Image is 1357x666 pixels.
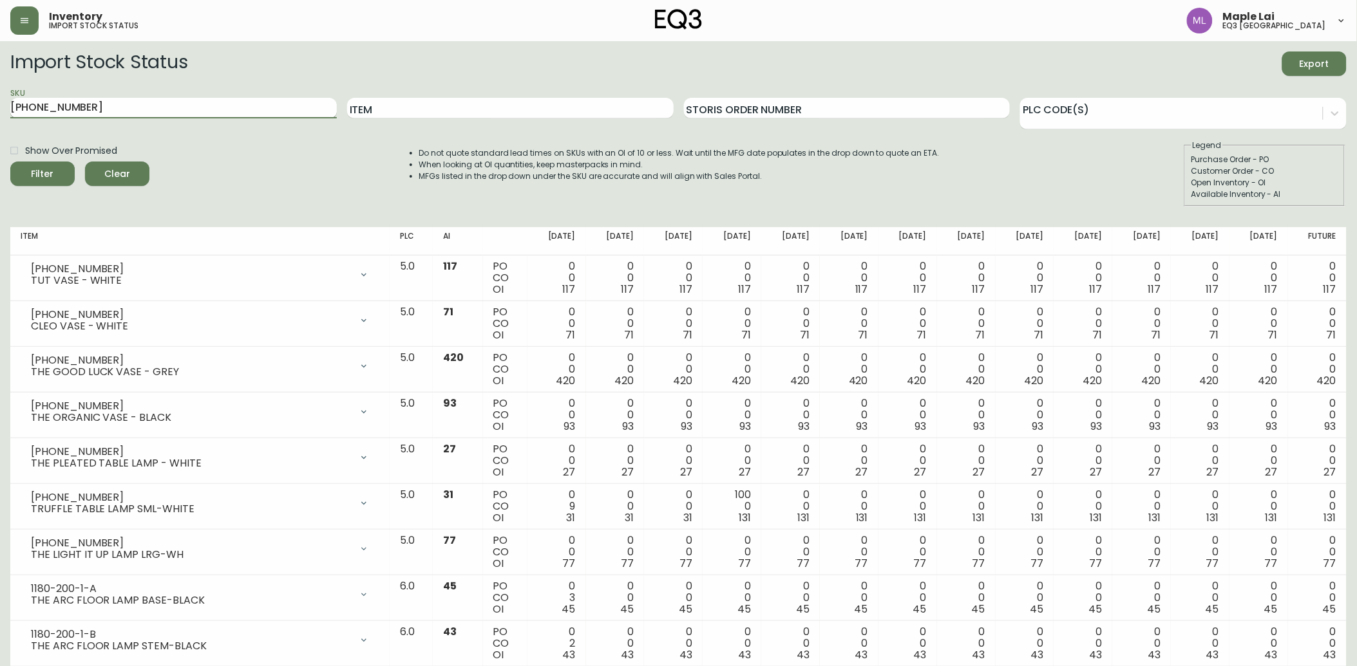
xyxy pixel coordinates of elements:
[1298,535,1336,569] div: 0 0
[915,465,927,479] span: 27
[1031,282,1044,297] span: 117
[855,556,868,571] span: 77
[878,227,937,255] th: [DATE]
[797,510,810,525] span: 131
[433,227,483,255] th: AI
[1006,535,1044,569] div: 0 0
[914,282,927,297] span: 117
[917,328,927,342] span: 71
[1191,154,1338,165] div: Purchase Order - PO
[654,261,692,295] div: 0 0
[1006,306,1044,341] div: 0 0
[1006,443,1044,478] div: 0 0
[1200,373,1219,388] span: 420
[947,398,985,432] div: 0 0
[732,373,751,388] span: 420
[1265,556,1278,571] span: 77
[889,443,927,478] div: 0 0
[830,535,868,569] div: 0 0
[21,443,379,472] div: [PHONE_NUMBER]THE PLEATED TABLE LAMP - WHITE
[1006,489,1044,524] div: 0 0
[596,580,634,615] div: 0 0
[1206,556,1219,571] span: 77
[1325,419,1336,434] span: 93
[1258,373,1278,388] span: 420
[390,255,433,301] td: 5.0
[390,575,433,621] td: 6.0
[1240,443,1278,478] div: 0 0
[1181,306,1219,341] div: 0 0
[947,489,985,524] div: 0 0
[21,580,379,609] div: 1180-200-1-ATHE ARC FLOOR LAMP BASE-BLACK
[390,530,433,575] td: 5.0
[1324,465,1336,479] span: 27
[566,328,576,342] span: 71
[564,419,576,434] span: 93
[623,419,634,434] span: 93
[31,583,351,595] div: 1180-200-1-A
[443,441,456,456] span: 27
[31,355,351,366] div: [PHONE_NUMBER]
[1208,419,1219,434] span: 93
[889,398,927,432] div: 0 0
[10,51,187,76] h2: Import Stock Status
[798,419,810,434] span: 93
[493,306,517,341] div: PO CO
[1240,398,1278,432] div: 0 0
[830,398,868,432] div: 0 0
[713,535,751,569] div: 0 0
[31,549,351,560] div: THE LIGHT IT UP LAMP LRG-WH
[49,22,138,30] h5: import stock status
[493,398,517,432] div: PO CO
[683,328,692,342] span: 71
[1240,489,1278,524] div: 0 0
[1181,398,1219,432] div: 0 0
[1123,535,1161,569] div: 0 0
[1090,510,1102,525] span: 131
[443,578,457,593] span: 45
[21,398,379,426] div: [PHONE_NUMBER]THE ORGANIC VASE - BLACK
[1265,282,1278,297] span: 117
[655,9,703,30] img: logo
[1298,261,1336,295] div: 0 0
[966,373,985,388] span: 420
[625,510,634,525] span: 31
[31,275,351,286] div: TUT VASE - WHITE
[1187,8,1213,33] img: 61e28cffcf8cc9f4e300d877dd684943
[739,465,751,479] span: 27
[654,352,692,387] div: 0 0
[713,261,751,295] div: 0 0
[1064,489,1102,524] div: 0 0
[739,419,751,434] span: 93
[1064,306,1102,341] div: 0 0
[527,227,586,255] th: [DATE]
[679,282,692,297] span: 117
[654,443,692,478] div: 0 0
[1151,328,1161,342] span: 71
[1148,282,1161,297] span: 117
[1034,328,1044,342] span: 71
[889,306,927,341] div: 0 0
[390,301,433,347] td: 5.0
[772,489,810,524] div: 0 0
[1229,227,1288,255] th: [DATE]
[739,510,751,525] span: 131
[493,373,504,388] span: OI
[31,595,351,606] div: THE ARC FLOOR LAMP BASE-BLACK
[493,328,504,342] span: OI
[790,373,810,388] span: 420
[1032,510,1044,525] span: 131
[1149,419,1161,434] span: 93
[85,162,149,186] button: Clear
[1207,465,1219,479] span: 27
[538,261,576,295] div: 0 0
[493,443,517,478] div: PO CO
[1089,282,1102,297] span: 117
[1240,535,1278,569] div: 0 0
[596,261,634,295] div: 0 0
[31,446,351,458] div: [PHONE_NUMBER]
[443,304,453,319] span: 71
[1240,352,1278,387] div: 0 0
[564,465,576,479] span: 27
[31,309,351,320] div: [PHONE_NUMBER]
